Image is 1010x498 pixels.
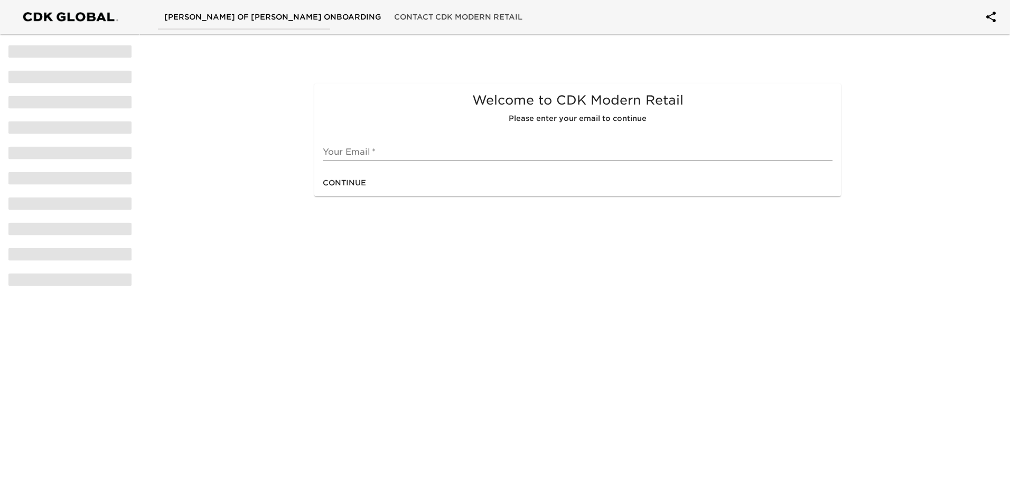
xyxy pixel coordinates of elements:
button: account of current user [978,4,1004,30]
h6: Please enter your email to continue [323,113,833,125]
button: Continue [319,173,370,193]
span: Continue [323,176,366,190]
h5: Welcome to CDK Modern Retail [323,92,833,109]
span: Contact CDK Modern Retail [394,11,522,24]
span: [PERSON_NAME] of [PERSON_NAME] Onboarding [164,11,381,24]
